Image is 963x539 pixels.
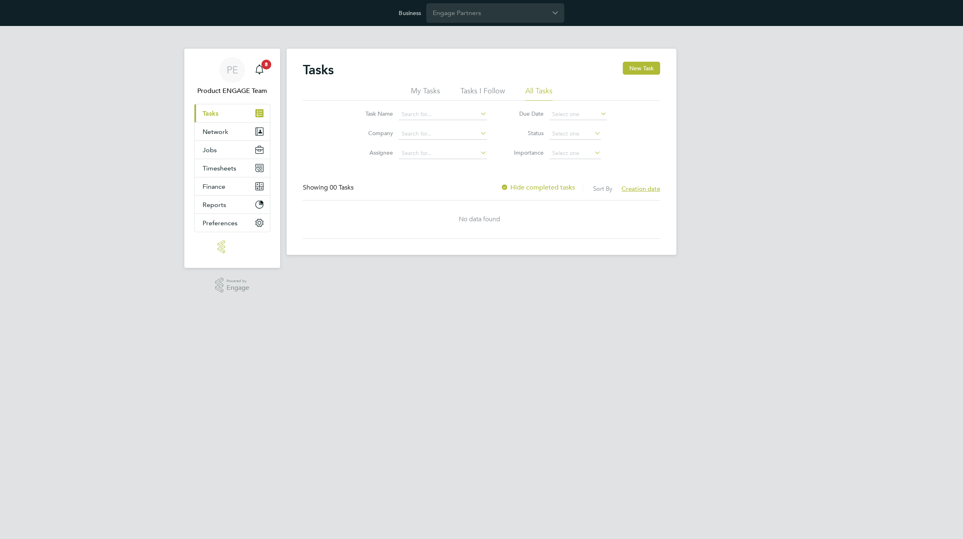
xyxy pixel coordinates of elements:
a: 8 [251,57,268,83]
li: All Tasks [525,86,553,101]
input: Select one [549,148,601,159]
a: Tasks [194,104,270,122]
a: Go to home page [194,240,270,253]
button: Finance [194,177,270,195]
span: Engage [227,285,249,291]
li: My Tasks [411,86,440,101]
a: Powered byEngage [215,278,250,293]
label: Company [356,129,393,137]
span: Powered by [227,278,249,285]
span: Tasks [203,110,218,117]
label: Hide completed tasks [501,183,575,192]
input: Search for... [399,109,487,120]
span: 00 Tasks [330,183,354,192]
span: Network [203,128,228,136]
button: Network [194,123,270,140]
label: Task Name [356,110,393,117]
button: Preferences [194,214,270,232]
button: New Task [623,62,660,75]
button: Reports [194,196,270,213]
span: PE [227,65,238,75]
input: Select one [549,109,607,120]
div: Showing [303,183,355,192]
span: Timesheets [203,164,236,172]
input: Search for... [399,148,487,159]
label: Status [507,129,544,137]
span: Finance [203,183,225,190]
span: Preferences [203,219,238,227]
button: Jobs [194,141,270,159]
span: Creation date [622,185,660,192]
button: Timesheets [194,159,270,177]
nav: Main navigation [184,49,280,268]
input: Select one [549,128,601,140]
label: Assignee [356,149,393,156]
label: Due Date [507,110,544,117]
label: Sort By [593,185,612,192]
span: 8 [261,60,271,69]
a: PEProduct ENGAGE Team [194,57,270,96]
li: Tasks I Follow [460,86,505,101]
span: Reports [203,201,226,209]
label: Importance [507,149,544,156]
input: Search for... [399,128,487,140]
div: No data found [303,215,656,224]
h2: Tasks [303,62,334,78]
label: Business [399,9,421,17]
span: Jobs [203,146,217,154]
img: engage-logo-retina.png [218,240,247,253]
span: Product ENGAGE Team [194,86,270,96]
